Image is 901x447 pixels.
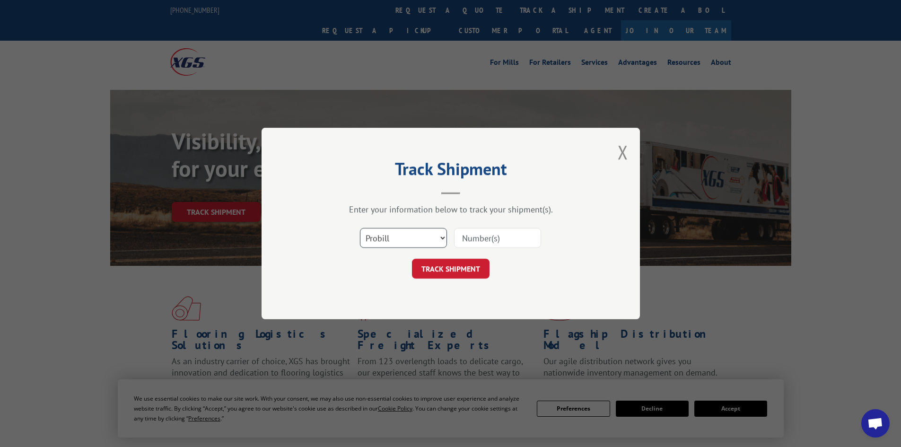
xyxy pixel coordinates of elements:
h2: Track Shipment [309,162,593,180]
input: Number(s) [454,228,541,248]
button: Close modal [618,140,628,165]
div: Open chat [861,409,890,438]
button: TRACK SHIPMENT [412,259,490,279]
div: Enter your information below to track your shipment(s). [309,204,593,215]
